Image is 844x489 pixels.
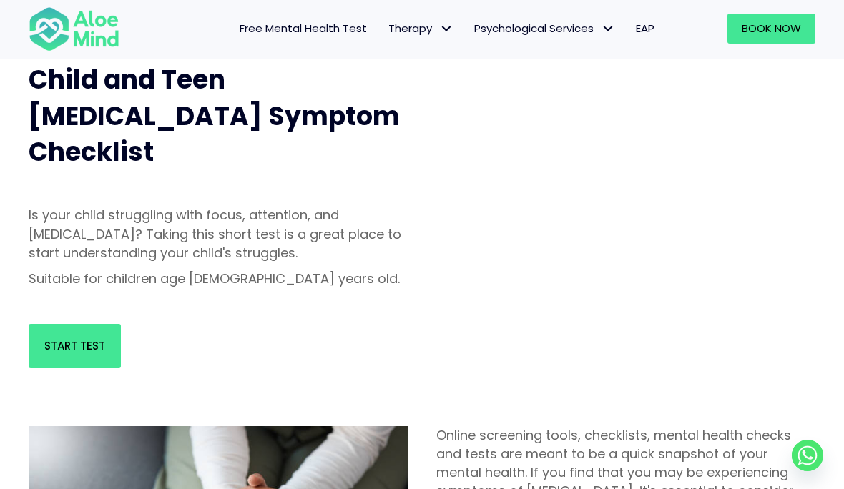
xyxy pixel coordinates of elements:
[29,324,121,368] a: Start Test
[378,14,463,44] a: TherapyTherapy: submenu
[388,21,453,36] span: Therapy
[29,61,400,170] span: Child and Teen [MEDICAL_DATA] Symptom Checklist
[44,338,105,353] span: Start Test
[240,21,367,36] span: Free Mental Health Test
[29,6,119,51] img: Aloe mind Logo
[625,14,665,44] a: EAP
[29,270,408,288] p: Suitable for children age [DEMOGRAPHIC_DATA] years old.
[742,21,801,36] span: Book Now
[229,14,378,44] a: Free Mental Health Test
[134,14,665,44] nav: Menu
[463,14,625,44] a: Psychological ServicesPsychological Services: submenu
[474,21,614,36] span: Psychological Services
[436,19,456,39] span: Therapy: submenu
[727,14,815,44] a: Book Now
[636,21,654,36] span: EAP
[792,440,823,471] a: Whatsapp
[29,206,408,262] p: Is your child struggling with focus, attention, and [MEDICAL_DATA]? Taking this short test is a g...
[597,19,618,39] span: Psychological Services: submenu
